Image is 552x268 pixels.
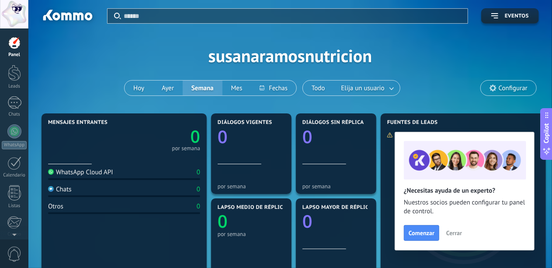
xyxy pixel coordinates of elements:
[218,205,287,211] span: Lapso medio de réplica
[197,202,200,211] div: 0
[197,168,200,176] div: 0
[153,81,183,95] button: Ayer
[334,81,400,95] button: Elija un usuario
[48,202,63,211] div: Otros
[48,186,54,192] img: Chats
[218,231,285,237] div: por semana
[505,13,529,19] span: Eventos
[481,8,539,24] button: Eventos
[303,81,334,95] button: Todo
[218,120,272,126] span: Diálogos vigentes
[404,187,525,195] h2: ¿Necesitas ayuda de un experto?
[387,131,493,139] div: No hay suficientes datos para mostrar
[124,125,200,148] a: 0
[218,124,228,148] text: 0
[446,230,462,236] span: Cerrar
[48,169,54,175] img: WhatsApp Cloud API
[302,124,312,148] text: 0
[2,203,27,209] div: Listas
[302,205,372,211] span: Lapso mayor de réplica
[222,81,251,95] button: Mes
[2,112,27,117] div: Chats
[499,85,528,92] span: Configurar
[404,198,525,216] span: Nuestros socios pueden configurar tu panel de control.
[302,120,364,126] span: Diálogos sin réplica
[183,81,222,95] button: Semana
[191,125,200,148] text: 0
[2,84,27,89] div: Leads
[48,120,108,126] span: Mensajes entrantes
[542,123,551,144] span: Copilot
[251,81,296,95] button: Fechas
[172,146,200,151] div: por semana
[340,82,386,94] span: Elija un usuario
[302,183,370,190] div: por semana
[218,183,285,190] div: por semana
[218,209,228,233] text: 0
[125,81,153,95] button: Hoy
[197,185,200,194] div: 0
[302,209,312,233] text: 0
[48,168,113,176] div: WhatsApp Cloud API
[442,226,466,240] button: Cerrar
[2,52,27,58] div: Panel
[409,230,434,236] span: Comenzar
[404,225,439,241] button: Comenzar
[2,141,27,149] div: WhatsApp
[387,120,438,126] span: Fuentes de leads
[2,173,27,178] div: Calendario
[48,185,72,194] div: Chats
